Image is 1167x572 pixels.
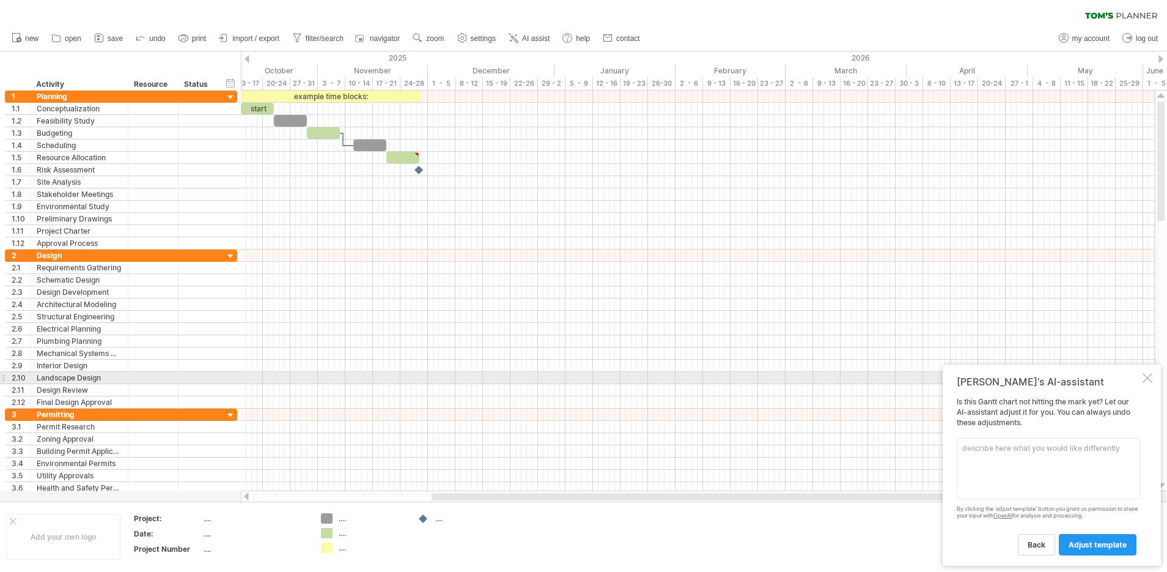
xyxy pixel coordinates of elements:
[600,31,644,46] a: contact
[175,31,210,46] a: print
[37,458,122,469] div: Environmental Permits
[12,139,30,151] div: 1.4
[957,376,1140,388] div: [PERSON_NAME]'s AI-assistant
[1056,31,1113,46] a: my account
[12,372,30,384] div: 2.10
[455,77,483,90] div: 8 - 12
[318,64,428,77] div: November 2025
[993,512,1012,519] a: OpenAI
[108,34,123,43] span: save
[134,513,201,524] div: Project:
[620,77,648,90] div: 19 - 23
[471,34,496,43] span: settings
[37,323,122,335] div: Electrical Planning
[37,139,122,151] div: Scheduling
[957,506,1140,519] div: By clicking the 'adjust template' button you grant us permission to share your input with for ana...
[134,78,171,91] div: Resource
[37,286,122,298] div: Design Development
[37,225,122,237] div: Project Charter
[37,470,122,481] div: Utility Approvals
[339,543,405,553] div: ....
[37,347,122,359] div: Mechanical Systems Design
[37,360,122,371] div: Interior Design
[37,262,122,273] div: Requirements Gathering
[978,77,1006,90] div: 20-24
[1119,31,1161,46] a: log out
[12,286,30,298] div: 2.3
[12,103,30,114] div: 1.1
[12,176,30,188] div: 1.7
[731,77,758,90] div: 16 - 20
[134,529,201,539] div: Date:
[37,152,122,163] div: Resource Allocation
[37,274,122,286] div: Schematic Design
[12,127,30,139] div: 1.3
[290,77,318,90] div: 27 - 31
[12,421,30,433] div: 3.1
[37,176,122,188] div: Site Analysis
[232,34,279,43] span: import / export
[1116,77,1143,90] div: 25-29
[25,34,39,43] span: new
[373,77,400,90] div: 17 - 21
[400,77,428,90] div: 24-28
[12,384,30,396] div: 2.11
[435,513,502,524] div: ....
[1061,77,1088,90] div: 11 - 15
[703,77,731,90] div: 9 - 13
[559,31,594,46] a: help
[37,421,122,433] div: Permit Research
[868,77,896,90] div: 23 - 27
[1072,34,1110,43] span: my account
[454,31,499,46] a: settings
[204,513,306,524] div: ....
[37,250,122,261] div: Design
[554,64,676,77] div: January 2026
[133,31,169,46] a: undo
[483,77,510,90] div: 15 - 19
[428,64,554,77] div: December 2025
[907,64,1028,77] div: April 2026
[149,34,166,43] span: undo
[12,470,30,481] div: 3.5
[426,34,444,43] span: zoom
[1028,540,1045,549] span: back
[370,34,400,43] span: navigator
[957,397,1140,555] div: Is this Gantt chart not hitting the mark yet? Let our AI-assistant adjust it for you. You can alw...
[12,213,30,225] div: 1.10
[12,250,30,261] div: 2
[813,77,841,90] div: 9 - 13
[12,115,30,127] div: 1.2
[37,164,122,176] div: Risk Assessment
[576,34,590,43] span: help
[204,529,306,539] div: ....
[648,77,676,90] div: 26-30
[506,31,553,46] a: AI assist
[1028,64,1143,77] div: May 2026
[12,262,30,273] div: 2.1
[216,31,283,46] a: import / export
[37,482,122,494] div: Health and Safety Permits
[12,299,30,310] div: 2.4
[37,396,122,408] div: Final Design Approval
[12,396,30,408] div: 2.12
[37,237,122,249] div: Approval Process
[12,164,30,176] div: 1.6
[241,91,420,102] div: example time blocks:
[1069,540,1127,549] span: adjust template
[37,409,122,420] div: Permitting
[12,91,30,102] div: 1
[37,311,122,322] div: Structural Engineering
[36,78,121,91] div: Activity
[1018,534,1055,555] a: back
[37,213,122,225] div: Preliminary Drawings
[37,127,122,139] div: Budgeting
[12,409,30,420] div: 3
[841,77,868,90] div: 16 - 20
[676,64,786,77] div: February 2026
[12,237,30,249] div: 1.12
[37,372,122,384] div: Landscape Design
[786,77,813,90] div: 2 - 6
[12,201,30,212] div: 1.9
[65,34,81,43] span: open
